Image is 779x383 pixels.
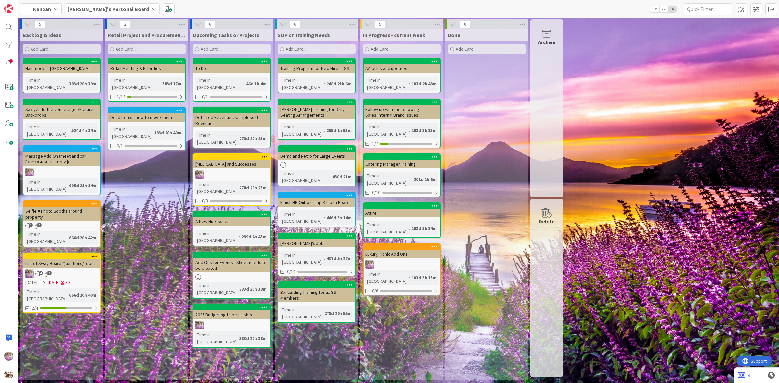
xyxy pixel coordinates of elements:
[23,201,100,221] div: Selfie = Photo Booths around property
[161,80,183,87] div: 383d 17m
[193,107,270,127] div: Deferred Revenue vs. Tripleseat Revenue
[410,225,438,232] div: 103d 3h 14m
[244,80,268,87] div: 46d 1h 4m
[278,192,356,227] a: Finish HR Onboarding Kanban BoardTime in [GEOGRAPHIC_DATA]:446d 3h 14m
[39,271,43,275] span: 4
[195,321,204,329] img: OM
[202,93,208,100] span: 0/1
[363,58,441,93] a: AA plans and updatesTime in [GEOGRAPHIC_DATA]:103d 2h 48m
[409,127,410,134] span: :
[325,255,353,262] div: 437d 5h 27m
[324,127,325,134] span: :
[68,234,98,241] div: 666d 20h 42m
[323,310,353,317] div: 278d 20h 55m
[25,269,34,278] img: OM
[364,58,440,73] div: AA plans and updates
[37,223,42,227] span: 1
[23,99,100,119] div: Say yes to the venue signs/Picture Backdrops
[324,214,325,221] span: :
[280,210,324,225] div: Time in [GEOGRAPHIC_DATA]
[286,46,306,52] span: Add Card...
[278,288,355,302] div: Bartending Training for all GS Members
[68,182,98,189] div: 695d 21h 14m
[117,142,123,149] span: 0/1
[195,282,237,296] div: Time in [GEOGRAPHIC_DATA]
[25,77,67,91] div: Time in [GEOGRAPHIC_DATA]
[365,77,409,91] div: Time in [GEOGRAPHIC_DATA]
[738,371,750,379] a: 4
[195,170,204,179] img: OM
[193,211,271,246] a: A New Hue issuesTime in [GEOGRAPHIC_DATA]:299d 4h 43m
[32,305,38,312] span: 2/4
[280,170,330,184] div: Time in [GEOGRAPHIC_DATA]
[278,152,355,160] div: Demo and Retro for Large Events
[193,258,270,272] div: Add Ons for Events - Sheet needs to be created
[278,281,356,323] a: Bartending Training for all GS MembersTime in [GEOGRAPHIC_DATA]:278d 20h 55m
[70,127,98,134] div: 524d 4h 14m
[195,131,237,146] div: Time in [GEOGRAPHIC_DATA]
[68,80,98,87] div: 383d 20h 39m
[193,58,271,102] a: To DoTime in [GEOGRAPHIC_DATA]:46d 1h 4m0/1
[23,259,100,268] div: List of Sway Board Questions/Topics
[375,20,386,28] span: 5
[195,181,237,195] div: Time in [GEOGRAPHIC_DATA]
[116,46,136,52] span: Add Card...
[108,58,186,102] a: Retail Meeting & PrioritiesTime in [GEOGRAPHIC_DATA]:383d 17m1/12
[364,209,440,217] div: Attire
[23,99,101,140] a: Say yes to the venue signs/Picture BackdropsTime in [GEOGRAPHIC_DATA]:524d 4h 14m
[364,105,440,119] div: Follow up with the following Sales/Internal Brand issues
[650,6,659,12] span: 1x
[365,270,409,285] div: Time in [GEOGRAPHIC_DATA]
[25,178,67,193] div: Time in [GEOGRAPHIC_DATA]
[193,170,270,179] div: OM
[240,233,268,240] div: 299d 4h 43m
[4,4,13,13] img: Visit kanbanzone.com
[325,80,353,87] div: 248d 21h 6m
[25,231,67,245] div: Time in [GEOGRAPHIC_DATA]
[278,99,355,119] div: [PERSON_NAME] Training for Daily Seating Arrangements
[409,225,410,232] span: :
[460,20,471,28] span: 0
[193,160,270,168] div: [MEDICAL_DATA] and Successes
[364,203,440,217] div: Attire
[195,331,237,345] div: Time in [GEOGRAPHIC_DATA]
[23,58,100,73] div: Hammocks - [GEOGRAPHIC_DATA]
[365,260,374,269] img: OM
[193,321,270,329] div: OM
[68,292,98,299] div: 666d 20h 40m
[193,304,271,348] a: 2025 Budgeting to be finishedOMTime in [GEOGRAPHIC_DATA]:383d 20h 38m
[278,233,356,276] a: [PERSON_NAME]'s JobTime in [GEOGRAPHIC_DATA]:437d 5h 27m0/14
[34,20,45,28] span: 5
[25,123,69,138] div: Time in [GEOGRAPHIC_DATA]
[33,5,51,13] span: Kanban
[23,152,100,166] div: Massage Add On (meet and call [DEMOGRAPHIC_DATA])
[193,58,270,73] div: To Do
[278,58,355,73] div: Training Program for New Hires - GS
[239,233,240,240] span: :
[363,202,441,238] a: AttireTime in [GEOGRAPHIC_DATA]:103d 3h 14m
[280,123,324,138] div: Time in [GEOGRAPHIC_DATA]
[409,80,410,87] span: :
[364,64,440,73] div: AA plans and updates
[364,260,440,269] div: OM
[160,80,161,87] span: :
[278,105,355,119] div: [PERSON_NAME] Training for Daily Seating Arrangements
[23,253,101,313] a: List of Sway Board Questions/TopicsOM[DATE][DATE]3DTime in [GEOGRAPHIC_DATA]:666d 20h 40m2/4
[195,77,243,91] div: Time in [GEOGRAPHIC_DATA]
[4,352,13,361] img: OM
[193,252,270,272] div: Add Ons for Events - Sheet needs to be created
[193,107,271,148] a: Deferred Revenue vs. Tripleseat RevenueTime in [GEOGRAPHIC_DATA]:278d 20h 23m
[193,305,270,319] div: 2025 Budgeting to be finished
[117,93,125,100] span: 1/12
[119,20,130,28] span: 2
[331,173,353,180] div: 430d 21m
[448,32,460,38] span: Done
[23,32,61,38] span: Backlog & Ideas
